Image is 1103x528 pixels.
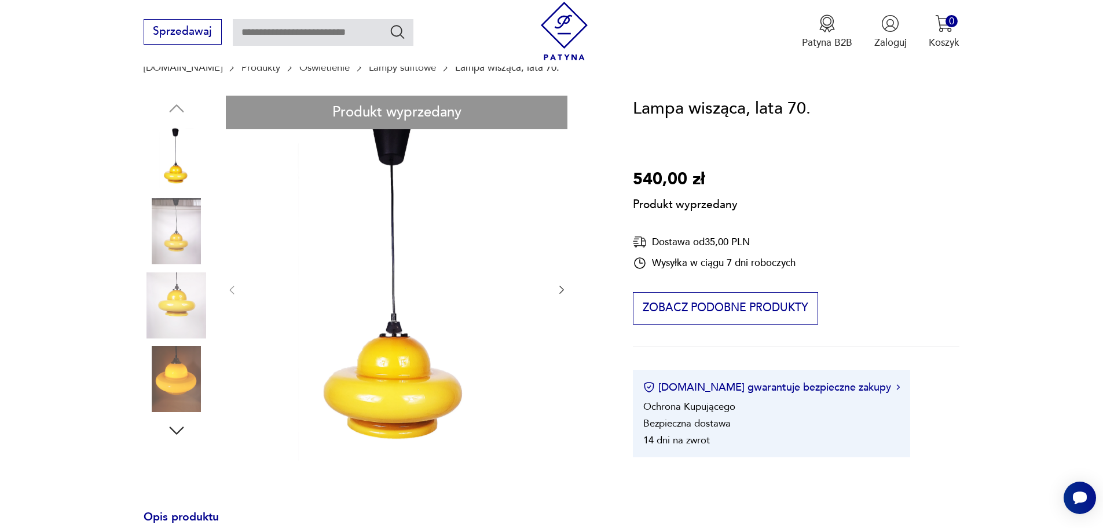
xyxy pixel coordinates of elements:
img: Ikona medalu [818,14,836,32]
h1: Lampa wisząca, lata 70. [633,96,811,122]
img: Ikonka użytkownika [881,14,899,32]
div: 0 [946,15,958,27]
button: Sprzedawaj [144,19,222,45]
p: Zaloguj [874,36,907,49]
button: Patyna B2B [802,14,852,49]
a: Produkty [241,62,280,73]
button: [DOMAIN_NAME] gwarantuje bezpieczne zakupy [643,380,900,395]
p: Koszyk [929,36,959,49]
img: Ikona dostawy [633,235,647,249]
button: Szukaj [389,23,406,40]
p: Produkt wyprzedany [633,193,738,213]
p: 540,00 zł [633,166,738,193]
li: 14 dni na zwrot [643,434,710,447]
button: 0Koszyk [929,14,959,49]
a: Oświetlenie [299,62,350,73]
a: Sprzedawaj [144,28,222,37]
img: Patyna - sklep z meblami i dekoracjami vintage [535,2,593,60]
img: Ikona strzałki w prawo [896,384,900,390]
p: Patyna B2B [802,36,852,49]
img: Ikona koszyka [935,14,953,32]
iframe: Smartsupp widget button [1064,482,1096,514]
button: Zobacz podobne produkty [633,292,818,325]
li: Bezpieczna dostawa [643,417,731,430]
a: Lampy sufitowe [369,62,436,73]
a: [DOMAIN_NAME] [144,62,222,73]
div: Dostawa od 35,00 PLN [633,235,796,249]
img: Ikona certyfikatu [643,381,655,393]
div: Wysyłka w ciągu 7 dni roboczych [633,256,796,270]
p: Lampa wisząca, lata 70. [455,62,559,73]
button: Zaloguj [874,14,907,49]
a: Ikona medaluPatyna B2B [802,14,852,49]
li: Ochrona Kupującego [643,400,735,413]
